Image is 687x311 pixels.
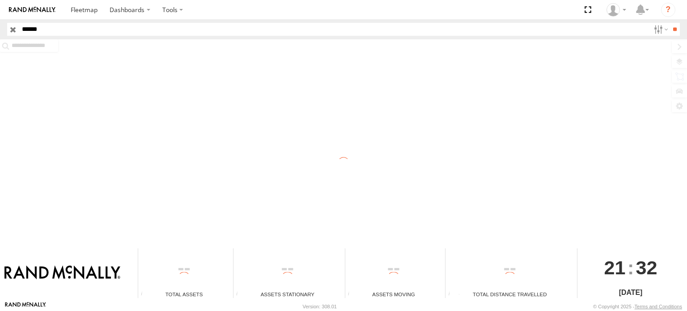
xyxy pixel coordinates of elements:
[138,290,230,298] div: Total Assets
[4,265,120,281] img: Rand McNally
[9,7,55,13] img: rand-logo.svg
[604,248,626,287] span: 21
[138,291,152,298] div: Total number of Enabled Assets
[233,291,247,298] div: Total number of assets current stationary.
[345,291,359,298] div: Total number of assets current in transit.
[635,304,682,309] a: Terms and Conditions
[603,3,629,17] div: Jose Goitia
[650,23,670,36] label: Search Filter Options
[5,302,46,311] a: Visit our Website
[577,287,683,298] div: [DATE]
[445,290,574,298] div: Total Distance Travelled
[303,304,337,309] div: Version: 308.01
[445,291,459,298] div: Total distance travelled by all assets within specified date range and applied filters
[233,290,341,298] div: Assets Stationary
[661,3,675,17] i: ?
[345,290,442,298] div: Assets Moving
[577,248,683,287] div: :
[593,304,682,309] div: © Copyright 2025 -
[636,248,657,287] span: 32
